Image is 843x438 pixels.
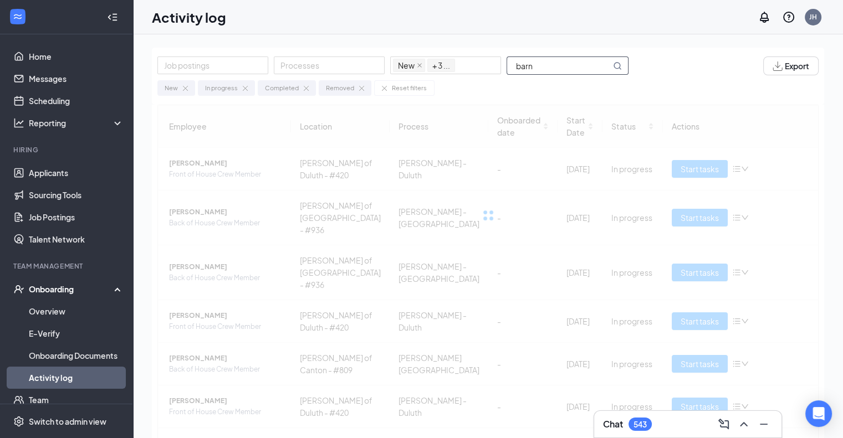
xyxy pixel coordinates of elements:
[763,56,819,75] button: Export
[29,45,124,68] a: Home
[29,68,124,90] a: Messages
[782,11,795,24] svg: QuestionInfo
[757,418,770,431] svg: Minimize
[29,284,114,295] div: Onboarding
[13,284,24,295] svg: UserCheck
[737,418,750,431] svg: ChevronUp
[392,83,427,93] div: Reset filters
[29,344,124,367] a: Onboarding Documents
[715,415,733,433] button: ComposeMessage
[13,416,24,427] svg: Settings
[12,11,23,22] svg: WorkstreamLogo
[29,90,124,112] a: Scheduling
[29,389,124,411] a: Team
[805,400,832,427] div: Open Intercom Messenger
[205,83,238,93] div: In progress
[398,59,415,71] span: New
[29,117,124,128] div: Reporting
[29,322,124,344] a: E-Verify
[13,145,121,154] div: Hiring
[13,117,24,128] svg: Analysis
[758,11,771,24] svg: Notifications
[13,261,121,271] div: Team Management
[29,184,124,206] a: Sourcing Tools
[633,420,647,429] div: 543
[809,12,817,22] div: JH
[152,8,226,27] h1: Activity log
[393,59,425,72] span: New
[29,416,106,427] div: Switch to admin view
[603,418,623,430] h3: Chat
[29,367,124,389] a: Activity log
[735,415,753,433] button: ChevronUp
[107,12,118,23] svg: Collapse
[29,206,124,228] a: Job Postings
[417,63,422,68] span: close
[755,415,773,433] button: Minimize
[613,61,622,70] svg: MagnifyingGlass
[29,300,124,322] a: Overview
[785,62,809,70] span: Export
[29,228,124,250] a: Talent Network
[427,59,455,72] span: + 3 ...
[265,83,299,93] div: Completed
[717,418,730,431] svg: ComposeMessage
[326,83,354,93] div: Removed
[29,162,124,184] a: Applicants
[165,83,178,93] div: New
[432,59,450,71] span: + 3 ...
